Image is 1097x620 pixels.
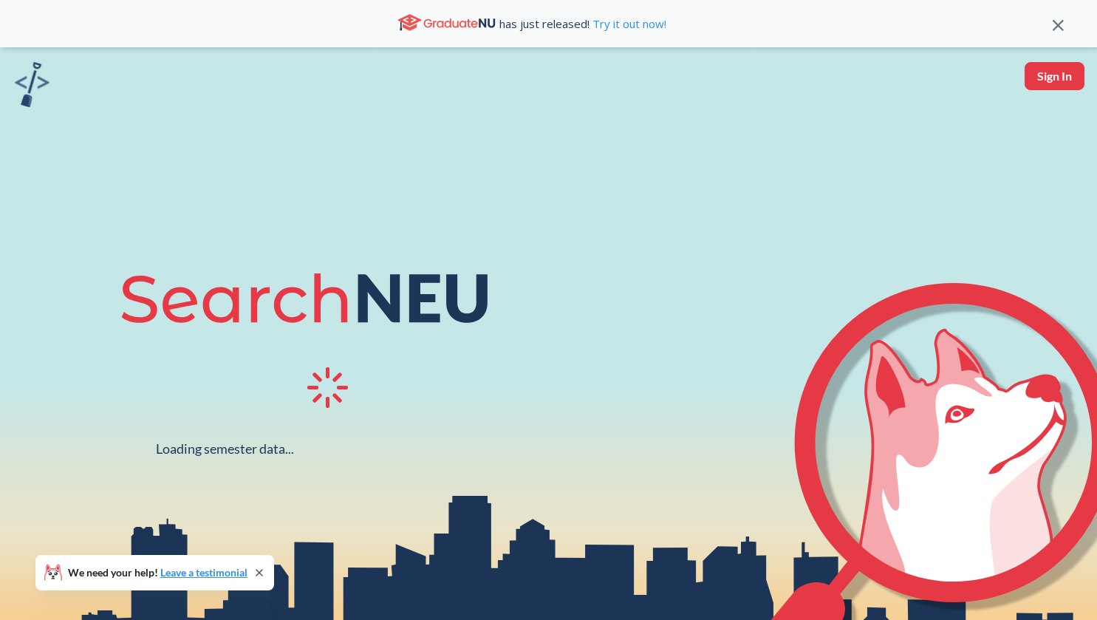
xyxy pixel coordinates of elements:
[68,568,247,578] span: We need your help!
[156,440,294,457] div: Loading semester data...
[499,16,666,32] span: has just released!
[589,16,666,31] a: Try it out now!
[1025,62,1084,90] button: Sign In
[160,566,247,579] a: Leave a testimonial
[15,62,49,112] a: sandbox logo
[15,62,49,107] img: sandbox logo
